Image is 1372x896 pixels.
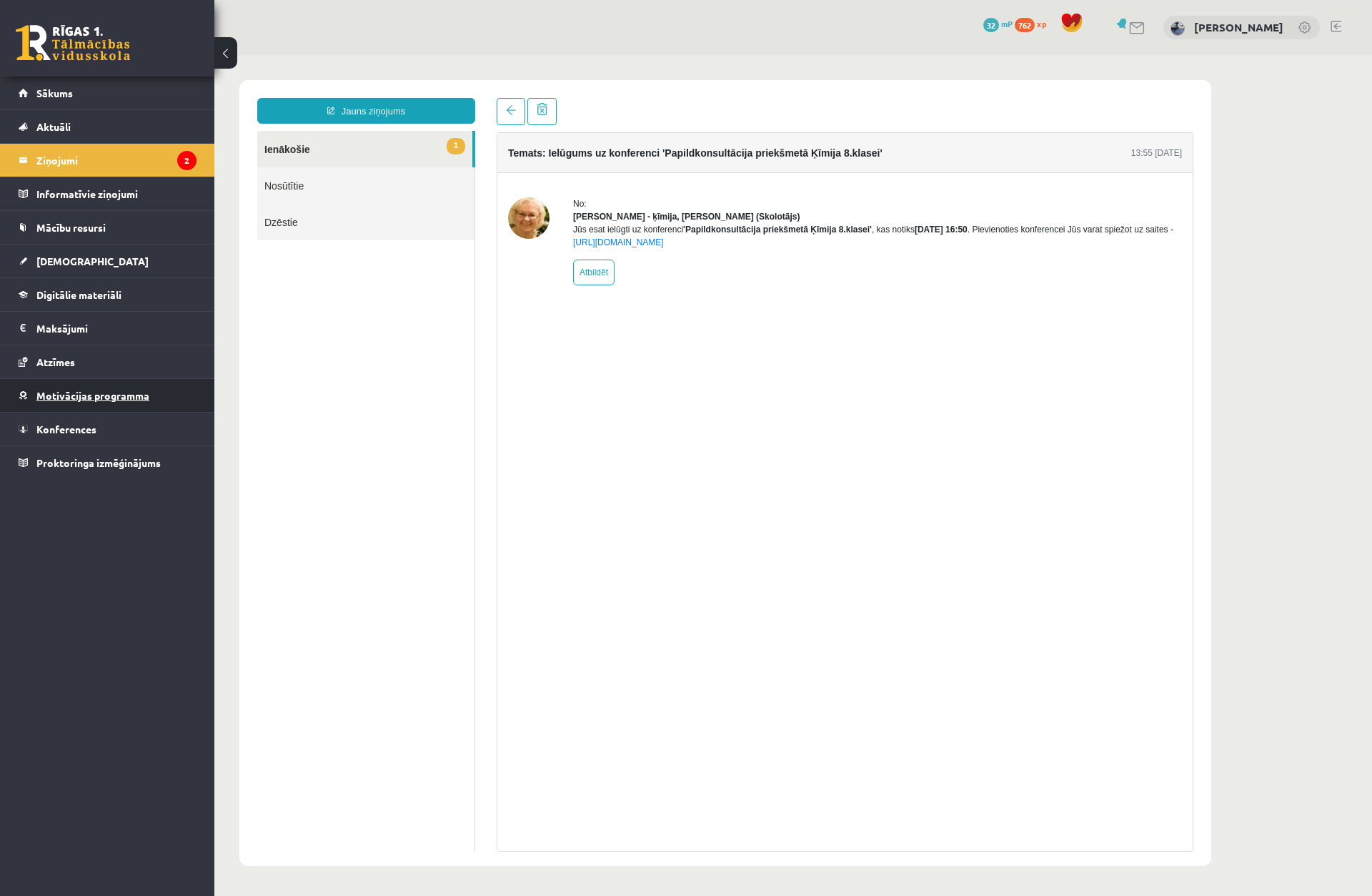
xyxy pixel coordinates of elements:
span: 1 [232,83,251,99]
a: Nosūtītie [43,112,260,149]
span: Atzīmes [36,355,75,368]
div: 13:55 [DATE] [917,92,968,104]
a: Maksājumi [19,312,197,345]
span: 762 [1015,18,1035,32]
div: Jūs esat ielūgti uz konferenci , kas notiks . Pievienoties konferencei Jūs varat spiežot uz saites - [359,168,968,194]
span: Digitālie materiāli [36,288,121,301]
a: Informatīvie ziņojumi [19,177,197,210]
h4: Temats: Ielūgums uz konferenci 'Papildkonsultācija priekšmetā Ķīmija 8.klasei' [294,92,668,104]
div: No: [359,142,968,155]
span: Aktuāli [36,120,71,133]
a: Proktoringa izmēģinājums [19,446,197,479]
a: Aktuāli [19,110,197,143]
span: Mācību resursi [36,221,106,234]
a: 32 mP [983,18,1013,29]
a: Atzīmes [19,345,197,378]
a: Ziņojumi2 [19,144,197,177]
a: [PERSON_NAME] [1194,20,1283,34]
span: [DEMOGRAPHIC_DATA] [36,255,149,267]
span: Motivācijas programma [36,389,149,402]
legend: Maksājumi [36,312,197,345]
legend: Ziņojumi [36,144,197,177]
a: Digitālie materiāli [19,278,197,311]
a: Mācību resursi [19,211,197,244]
b: 'Papildkonsultācija priekšmetā Ķīmija 8.klasei' [469,169,657,179]
a: Atbildēt [359,205,400,230]
img: Endijs Laizāns [1170,21,1185,36]
a: 1Ienākošie [43,76,258,112]
a: [URL][DOMAIN_NAME] [359,182,449,192]
a: Jauns ziņojums [43,43,261,69]
span: Sākums [36,87,73,99]
i: 2 [177,151,197,170]
img: Dzintra Birska - ķīmija, ķīmija II [294,142,335,184]
span: Konferences [36,423,96,435]
span: xp [1037,18,1046,29]
a: Motivācijas programma [19,379,197,412]
span: mP [1001,18,1013,29]
a: Rīgas 1. Tālmācības vidusskola [16,25,130,61]
a: [DEMOGRAPHIC_DATA] [19,245,197,277]
strong: [PERSON_NAME] - ķīmija, [PERSON_NAME] (Skolotājs) [359,157,585,167]
a: Konferences [19,413,197,445]
a: 762 xp [1015,18,1053,29]
span: Proktoringa izmēģinājums [36,456,161,469]
a: Sākums [19,77,197,109]
legend: Informatīvie ziņojumi [36,177,197,210]
b: [DATE] 16:50 [700,169,753,179]
a: Dzēstie [43,149,260,185]
span: 32 [983,18,999,32]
